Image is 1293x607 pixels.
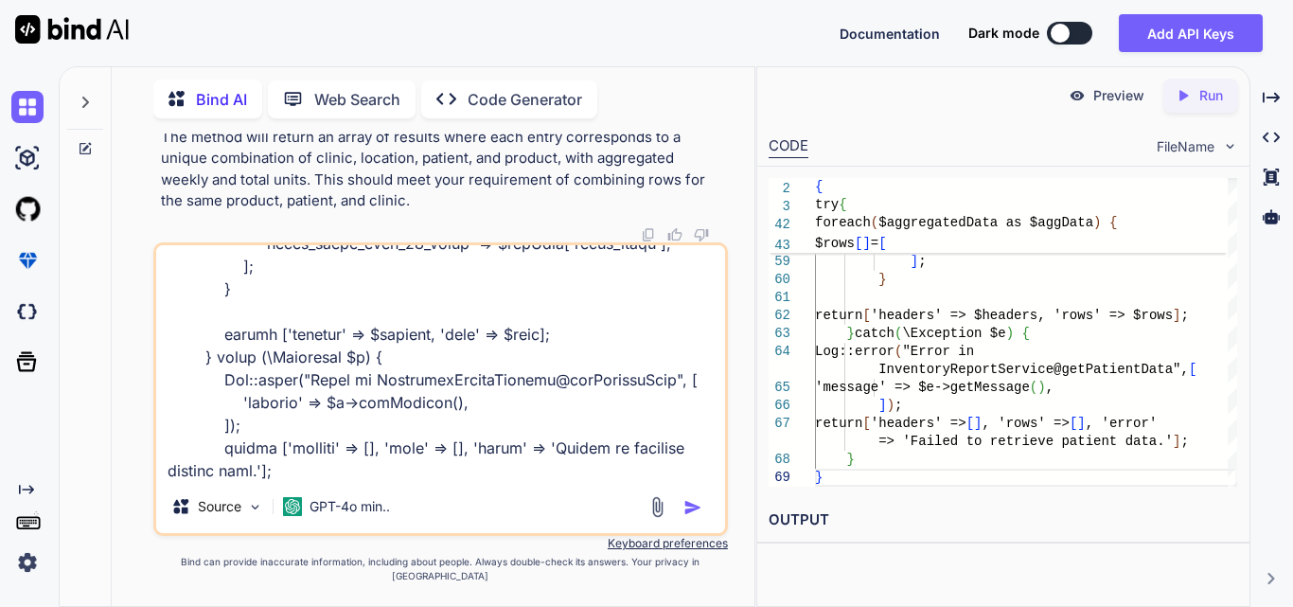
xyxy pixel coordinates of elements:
span: [ [966,416,974,431]
span: ; [918,254,926,269]
span: } [847,452,855,467]
img: Bind AI [15,15,129,44]
div: 63 [769,325,790,343]
span: , [1046,380,1054,395]
div: 64 [769,343,790,361]
p: Web Search [314,88,400,111]
p: Keyboard preferences [153,536,728,551]
div: 68 [769,451,790,469]
span: catch [855,326,894,341]
div: CODE [769,135,808,158]
span: \Exception $e [902,326,1005,341]
span: => 'Failed to retrieve patient data.' [878,434,1173,449]
span: ) [887,398,894,413]
span: foreach [815,215,871,230]
span: { [1021,326,1029,341]
div: 61 [769,289,790,307]
p: Bind can provide inaccurate information, including about people. Always double-check its answers.... [153,555,728,583]
span: 'headers' => $headers, 'rows' => $rows [871,308,1173,323]
span: ( [871,215,878,230]
span: FileName [1157,137,1214,156]
img: Pick Models [247,499,263,515]
span: { [815,179,823,194]
span: , 'rows' => [982,416,1069,431]
span: ] [878,398,886,413]
h2: OUTPUT [757,498,1249,543]
span: ) [1093,215,1101,230]
span: ] [1173,434,1180,449]
span: ] [974,416,982,431]
p: Code Generator [468,88,582,111]
span: ( [894,326,902,341]
button: Add API Keys [1119,14,1263,52]
span: try [815,197,839,212]
p: Source [198,497,241,516]
span: 42 [769,216,790,234]
span: ; [894,398,902,413]
img: settings [11,546,44,579]
span: [ [862,416,870,431]
img: githubLight [11,193,44,225]
span: [ [1070,416,1077,431]
div: 62 [769,307,790,325]
span: [ [1189,362,1196,377]
span: { [1109,215,1117,230]
img: chat [11,91,44,123]
div: 66 [769,397,790,415]
p: GPT-4o min.. [310,497,390,516]
span: , 'error' [1086,416,1158,431]
div: 59 [769,253,790,271]
span: ] [911,254,918,269]
span: [ [855,236,862,251]
span: = [871,236,878,251]
span: $rows [815,236,855,251]
p: Run [1199,86,1223,105]
img: dislike [694,227,709,242]
img: ai-studio [11,142,44,174]
span: 2 [769,180,790,198]
p: Bind AI [196,88,247,111]
span: ; [1181,308,1189,323]
span: Dark mode [968,24,1039,43]
span: 3 [769,198,790,216]
span: "Error in [902,344,974,359]
div: 60 [769,271,790,289]
span: ] [1077,416,1085,431]
p: Preview [1093,86,1144,105]
span: 'headers' => [871,416,966,431]
p: The method will return an array of results where each entry corresponds to a unique combination o... [161,127,724,212]
img: attachment [646,496,668,518]
span: $aggregatedData as $aggData [878,215,1093,230]
span: } [815,470,823,485]
img: icon [683,498,702,517]
div: 69 [769,469,790,487]
span: } [847,326,855,341]
span: ] [862,236,870,251]
textarea: loremip dolorsit ameTconsecTetu($adip, $elit) { sed { do (Eius::temp()->incIdid('utlaboreet')) { ... [156,245,725,480]
span: [ [878,236,886,251]
img: darkCloudIdeIcon [11,295,44,328]
div: 67 [769,415,790,433]
span: return [815,416,862,431]
span: ) [1006,326,1014,341]
span: Documentation [840,26,940,42]
img: like [667,227,682,242]
span: ) [1037,380,1045,395]
span: InventoryReportService@getPatientData", [878,362,1189,377]
button: Documentation [840,24,940,44]
span: { [839,197,846,212]
span: return [815,308,862,323]
div: 65 [769,379,790,397]
span: 'message' => $e->getMessage [815,380,1030,395]
span: Log::error [815,344,894,359]
span: 43 [769,237,790,255]
span: ( [1030,380,1037,395]
span: ( [894,344,902,359]
img: copy [641,227,656,242]
img: GPT-4o mini [283,497,302,516]
img: chevron down [1222,138,1238,154]
span: ; [1181,434,1189,449]
span: [ [862,308,870,323]
span: ] [1173,308,1180,323]
img: preview [1069,87,1086,104]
